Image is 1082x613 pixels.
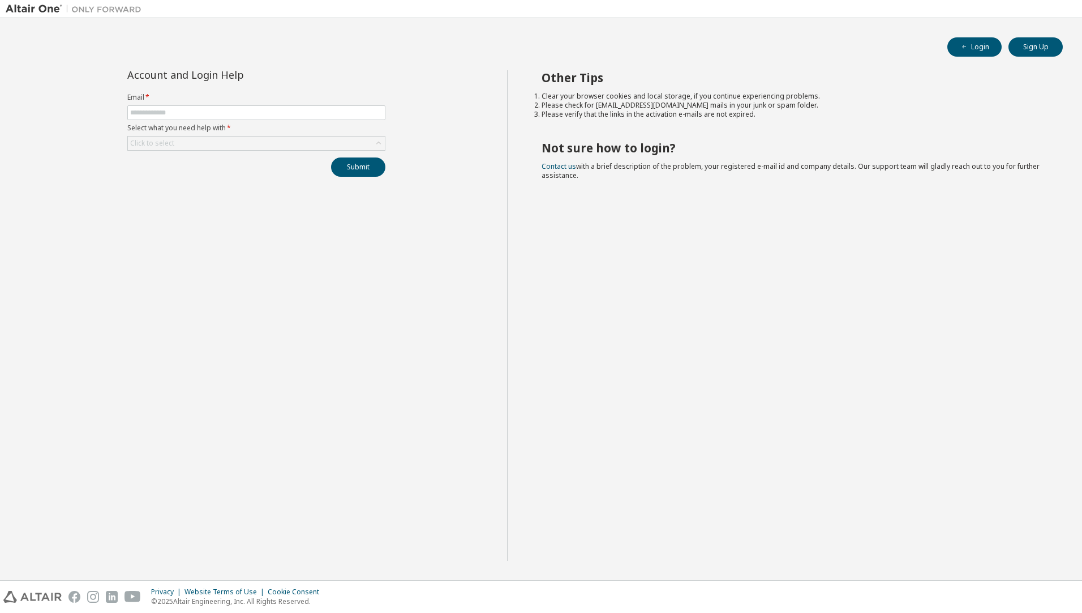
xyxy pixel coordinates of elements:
button: Login [947,37,1002,57]
p: © 2025 Altair Engineering, Inc. All Rights Reserved. [151,597,326,606]
img: facebook.svg [68,591,80,603]
label: Select what you need help with [127,124,385,133]
div: Privacy [151,588,184,597]
label: Email [127,93,385,102]
li: Clear your browser cookies and local storage, if you continue experiencing problems. [542,92,1043,101]
a: Contact us [542,161,576,171]
img: instagram.svg [87,591,99,603]
img: youtube.svg [124,591,141,603]
li: Please verify that the links in the activation e-mails are not expired. [542,110,1043,119]
img: linkedin.svg [106,591,118,603]
div: Website Terms of Use [184,588,268,597]
span: with a brief description of the problem, your registered e-mail id and company details. Our suppo... [542,161,1040,180]
button: Submit [331,157,385,177]
div: Cookie Consent [268,588,326,597]
div: Click to select [130,139,174,148]
h2: Not sure how to login? [542,141,1043,155]
div: Account and Login Help [127,70,334,79]
img: altair_logo.svg [3,591,62,603]
img: Altair One [6,3,147,15]
h2: Other Tips [542,70,1043,85]
div: Click to select [128,137,385,150]
li: Please check for [EMAIL_ADDRESS][DOMAIN_NAME] mails in your junk or spam folder. [542,101,1043,110]
button: Sign Up [1008,37,1063,57]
